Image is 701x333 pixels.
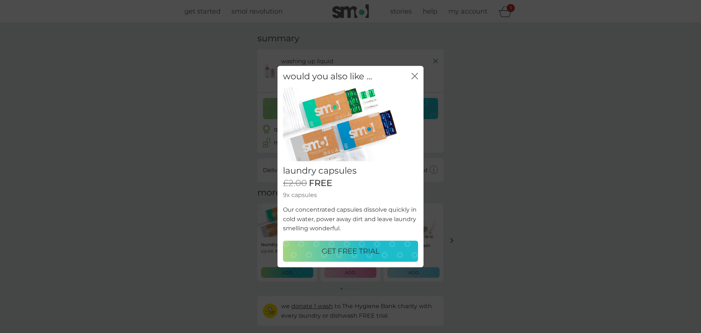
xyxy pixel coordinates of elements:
p: Our concentrated capsules dissolve quickly in cold water, power away dirt and leave laundry smell... [283,205,418,233]
h2: laundry capsules [283,166,418,176]
p: GET FREE TRIAL [322,245,380,257]
button: GET FREE TRIAL [283,241,418,262]
span: FREE [309,178,332,189]
button: close [411,73,418,80]
span: £2.00 [283,178,307,189]
p: 9x capsules [283,190,418,200]
h2: would you also like ... [283,71,372,82]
